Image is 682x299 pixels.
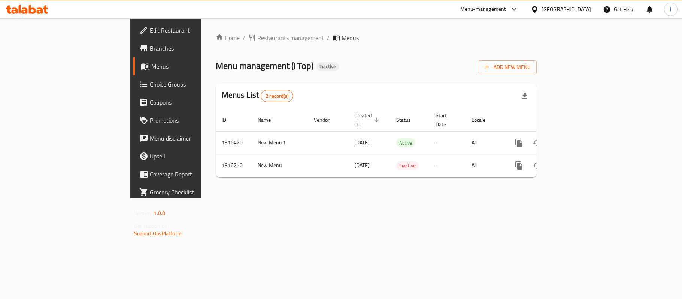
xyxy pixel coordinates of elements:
[151,62,238,71] span: Menus
[134,208,152,218] span: Version:
[485,63,531,72] span: Add New Menu
[150,134,238,143] span: Menu disclaimer
[261,90,293,102] div: Total records count
[460,5,506,14] div: Menu-management
[670,5,671,13] span: l
[133,147,244,165] a: Upsell
[222,90,293,102] h2: Menus List
[354,138,370,147] span: [DATE]
[134,229,182,238] a: Support.OpsPlatform
[248,33,324,42] a: Restaurants management
[133,111,244,129] a: Promotions
[396,138,415,147] div: Active
[396,139,415,147] span: Active
[316,62,339,71] div: Inactive
[354,160,370,170] span: [DATE]
[216,33,537,42] nav: breadcrumb
[354,111,381,129] span: Created On
[150,98,238,107] span: Coupons
[222,115,236,124] span: ID
[133,75,244,93] a: Choice Groups
[510,134,528,152] button: more
[528,134,546,152] button: Change Status
[257,33,324,42] span: Restaurants management
[258,115,281,124] span: Name
[133,57,244,75] a: Menus
[430,154,466,177] td: -
[472,115,495,124] span: Locale
[261,93,293,100] span: 2 record(s)
[479,60,537,74] button: Add New Menu
[466,154,504,177] td: All
[327,33,330,42] li: /
[396,115,421,124] span: Status
[133,165,244,183] a: Coverage Report
[436,111,457,129] span: Start Date
[314,115,339,124] span: Vendor
[342,33,359,42] span: Menus
[150,152,238,161] span: Upsell
[133,93,244,111] a: Coupons
[133,129,244,147] a: Menu disclaimer
[150,188,238,197] span: Grocery Checklist
[133,39,244,57] a: Branches
[466,131,504,154] td: All
[542,5,591,13] div: [GEOGRAPHIC_DATA]
[154,208,165,218] span: 1.0.0
[134,221,169,231] span: Get support on:
[150,80,238,89] span: Choice Groups
[150,26,238,35] span: Edit Restaurant
[150,44,238,53] span: Branches
[504,109,588,132] th: Actions
[133,183,244,201] a: Grocery Checklist
[510,157,528,175] button: more
[150,116,238,125] span: Promotions
[252,131,308,154] td: New Menu 1
[316,63,339,70] span: Inactive
[150,170,238,179] span: Coverage Report
[216,57,313,74] span: Menu management ( i Top )
[216,109,588,177] table: enhanced table
[133,21,244,39] a: Edit Restaurant
[430,131,466,154] td: -
[516,87,534,105] div: Export file
[252,154,308,177] td: New Menu
[396,161,419,170] div: Inactive
[528,157,546,175] button: Change Status
[396,161,419,170] span: Inactive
